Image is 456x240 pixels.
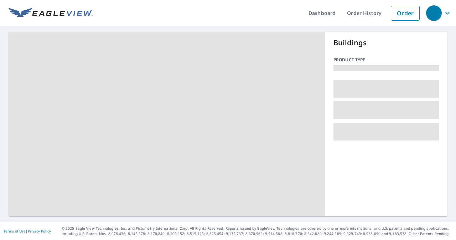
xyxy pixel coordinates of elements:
img: EV Logo [9,8,93,19]
a: Privacy Policy [28,229,51,234]
p: Buildings [333,37,439,48]
p: © 2025 Eagle View Technologies, Inc. and Pictometry International Corp. All Rights Reserved. Repo... [62,226,452,236]
a: Order [391,6,420,21]
p: Product type [333,57,439,63]
a: Terms of Use [4,229,26,234]
p: | [4,229,51,233]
